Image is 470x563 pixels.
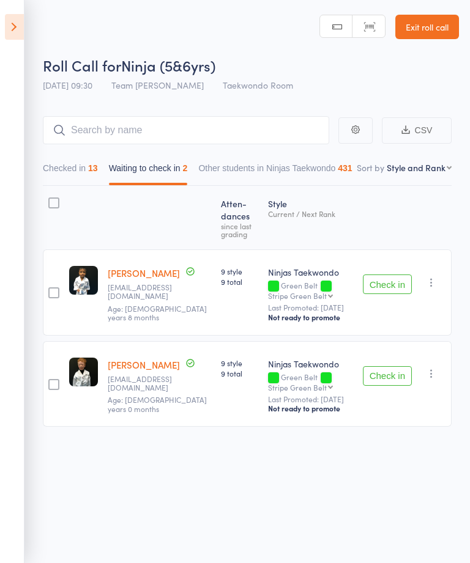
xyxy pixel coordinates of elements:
span: 9 total [221,368,259,378]
a: [PERSON_NAME] [108,358,180,371]
div: since last grading [221,222,259,238]
div: Stripe Green Belt [268,383,327,391]
span: Age: [DEMOGRAPHIC_DATA] years 8 months [108,303,207,322]
div: Ninjas Taekwondo [268,266,352,278]
button: Check in [363,274,412,294]
button: Other students in Ninjas Taekwondo431 [198,157,352,185]
span: Taekwondo Room [223,79,293,91]
div: Stripe Green Belt [268,292,327,300]
span: [DATE] 09:30 [43,79,92,91]
small: kiranz4u@gmail.com [108,283,187,301]
div: Not ready to promote [268,312,352,322]
small: Last Promoted: [DATE] [268,303,352,312]
span: Team [PERSON_NAME] [111,79,204,91]
a: Exit roll call [395,15,459,39]
span: 9 style [221,358,259,368]
div: 431 [338,163,352,173]
small: Last Promoted: [DATE] [268,395,352,403]
div: Ninjas Taekwondo [268,358,352,370]
div: Style [263,191,357,244]
span: 9 style [221,266,259,276]
div: Green Belt [268,373,352,391]
div: 2 [183,163,188,173]
div: Not ready to promote [268,403,352,413]
div: Atten­dances [216,191,264,244]
small: dijacobs2311@gmail.com [108,375,187,392]
button: Check in [363,366,412,386]
div: Style and Rank [387,161,446,174]
a: [PERSON_NAME] [108,267,180,279]
span: 9 total [221,276,259,287]
div: Current / Next Rank [268,210,352,218]
span: Roll Call for [43,55,121,75]
div: Green Belt [268,281,352,300]
img: image1718345791.png [69,358,98,386]
span: Age: [DEMOGRAPHIC_DATA] years 0 months [108,394,207,413]
button: Waiting to check in2 [109,157,188,185]
button: CSV [382,117,452,144]
div: 13 [88,163,98,173]
input: Search by name [43,116,329,144]
label: Sort by [357,161,384,174]
span: Ninja (5&6yrs) [121,55,215,75]
img: image1714174599.png [69,266,98,295]
button: Checked in13 [43,157,98,185]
